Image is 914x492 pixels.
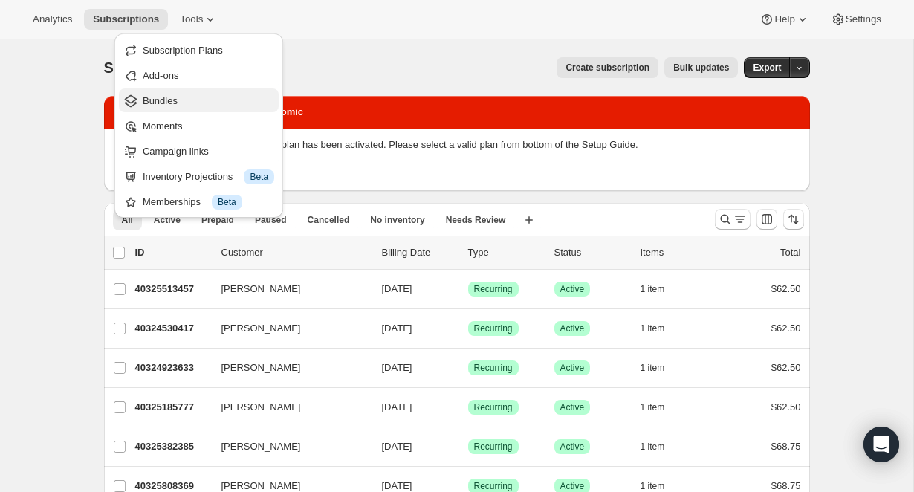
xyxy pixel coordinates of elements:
p: Total [780,245,800,260]
div: Open Intercom Messenger [863,427,899,462]
span: [PERSON_NAME] [221,400,301,415]
p: Existing subscription will not bill until a plan has been activated. Please select a valid plan f... [116,137,798,152]
span: Recurring [474,283,513,295]
span: Beta [250,171,268,183]
p: 40325382385 [135,439,210,454]
span: 1 item [641,323,665,334]
span: Active [560,480,585,492]
span: Bundles [143,95,178,106]
button: [PERSON_NAME] [213,435,361,459]
span: Cancelled [308,214,350,226]
span: Campaign links [143,146,209,157]
button: 1 item [641,318,681,339]
span: Tools [180,13,203,25]
button: [PERSON_NAME] [213,277,361,301]
span: $68.75 [771,441,801,452]
button: Bundles [119,88,279,112]
span: Subscription Plans [143,45,223,56]
button: Sort the results [783,209,804,230]
span: [PERSON_NAME] [221,282,301,297]
div: Inventory Projections [143,169,274,184]
button: Moments [119,114,279,137]
span: Active [560,323,585,334]
span: 1 item [641,362,665,374]
span: [DATE] [382,362,412,373]
button: Bulk updates [664,57,738,78]
p: 40325185777 [135,400,210,415]
p: 40324530417 [135,321,210,336]
span: Needs Review [446,214,506,226]
button: Inventory Projections [119,164,279,188]
span: [DATE] [382,323,412,334]
p: Billing Date [382,245,456,260]
span: Recurring [474,441,513,453]
div: Items [641,245,715,260]
button: Campaign links [119,139,279,163]
button: 1 item [641,279,681,300]
div: Memberships [143,195,274,210]
div: 40324923633[PERSON_NAME][DATE]SuccessRecurringSuccessActive1 item$62.50 [135,357,801,378]
div: IDCustomerBilling DateTypeStatusItemsTotal [135,245,801,260]
span: Moments [143,120,182,132]
span: Active [560,283,585,295]
button: 1 item [641,397,681,418]
span: Subscriptions [104,59,201,76]
span: Help [774,13,794,25]
span: $62.50 [771,401,801,412]
span: [PERSON_NAME] [221,321,301,336]
span: 1 item [641,283,665,295]
button: Analytics [24,9,81,30]
span: Add-ons [143,70,178,81]
span: $62.50 [771,283,801,294]
span: Export [753,62,781,74]
button: Add-ons [119,63,279,87]
span: [DATE] [382,401,412,412]
div: Type [468,245,542,260]
button: Memberships [119,190,279,213]
span: Subscriptions [93,13,159,25]
button: Create subscription [557,57,658,78]
button: Tools [171,9,227,30]
button: [PERSON_NAME] [213,356,361,380]
span: Recurring [474,323,513,334]
span: Bulk updates [673,62,729,74]
span: [DATE] [382,480,412,491]
div: 40325185777[PERSON_NAME][DATE]SuccessRecurringSuccessActive1 item$62.50 [135,397,801,418]
span: 1 item [641,480,665,492]
button: Search and filter results [715,209,751,230]
span: [PERSON_NAME] [221,439,301,454]
span: $68.75 [771,480,801,491]
span: [DATE] [382,441,412,452]
button: Help [751,9,818,30]
span: Analytics [33,13,72,25]
button: Subscription Plans [119,38,279,62]
span: Recurring [474,362,513,374]
p: 40324923633 [135,360,210,375]
div: 40325513457[PERSON_NAME][DATE]SuccessRecurringSuccessActive1 item$62.50 [135,279,801,300]
div: 40324530417[PERSON_NAME][DATE]SuccessRecurringSuccessActive1 item$62.50 [135,318,801,339]
span: Active [560,362,585,374]
button: 1 item [641,357,681,378]
span: Active [560,401,585,413]
button: [PERSON_NAME] [213,317,361,340]
button: Subscriptions [84,9,168,30]
div: 40325382385[PERSON_NAME][DATE]SuccessRecurringSuccessActive1 item$68.75 [135,436,801,457]
button: Settings [822,9,890,30]
span: Active [560,441,585,453]
span: Recurring [474,401,513,413]
span: No inventory [370,214,424,226]
button: 1 item [641,436,681,457]
button: Create new view [517,210,541,230]
p: Status [554,245,629,260]
p: ID [135,245,210,260]
span: $62.50 [771,323,801,334]
span: Settings [846,13,881,25]
span: Beta [218,196,236,208]
span: [PERSON_NAME] [221,360,301,375]
button: Customize table column order and visibility [756,209,777,230]
span: [DATE] [382,283,412,294]
span: $62.50 [771,362,801,373]
span: 1 item [641,441,665,453]
button: [PERSON_NAME] [213,395,361,419]
button: Export [744,57,790,78]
